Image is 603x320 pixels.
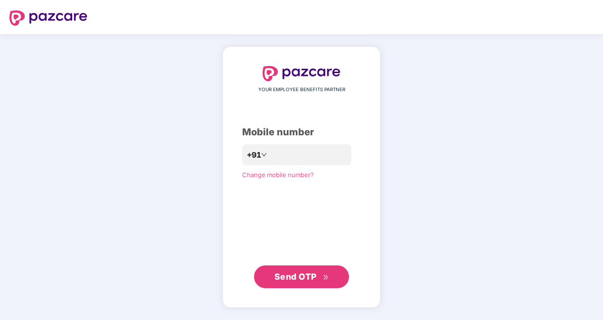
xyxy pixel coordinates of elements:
[323,274,329,281] span: double-right
[263,66,340,81] img: logo
[274,272,317,282] span: Send OTP
[242,125,361,140] div: Mobile number
[254,265,349,288] button: Send OTPdouble-right
[247,149,261,161] span: +91
[258,86,345,94] span: YOUR EMPLOYEE BENEFITS PARTNER
[261,152,267,158] span: down
[9,10,87,26] img: logo
[242,171,314,179] a: Change mobile number?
